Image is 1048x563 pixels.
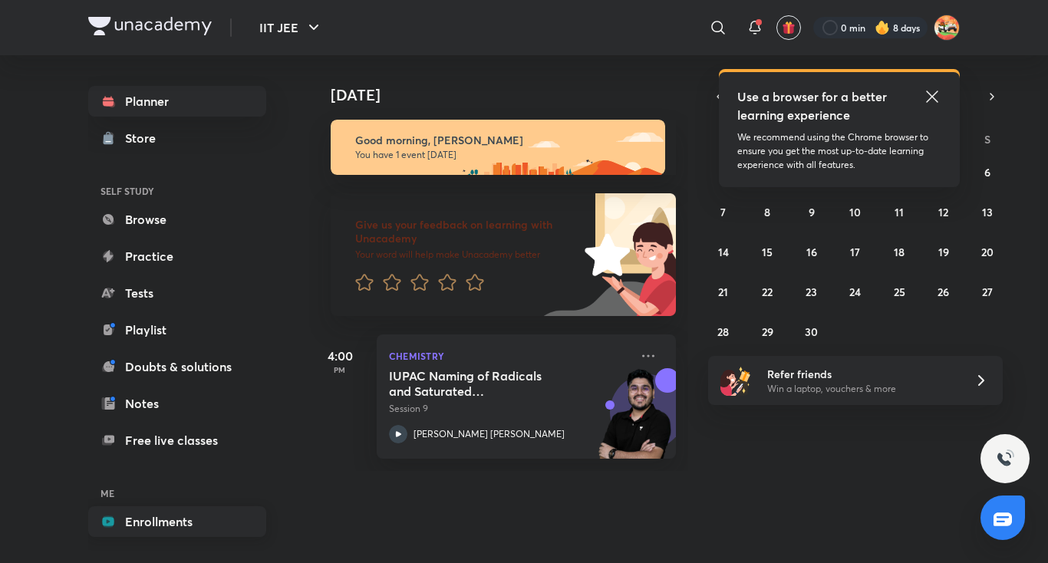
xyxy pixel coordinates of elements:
img: morning [331,120,665,175]
button: September 27, 2025 [975,279,1000,304]
h5: IUPAC Naming of Radicals and Saturated Hydrocarbons [389,368,580,399]
abbr: September 13, 2025 [982,205,993,219]
abbr: September 24, 2025 [849,285,861,299]
button: IIT JEE [250,12,332,43]
abbr: September 15, 2025 [762,245,773,259]
abbr: September 16, 2025 [806,245,817,259]
img: unacademy [592,368,676,474]
h6: ME [88,480,266,506]
abbr: September 14, 2025 [718,245,729,259]
img: avatar [782,21,796,35]
p: [PERSON_NAME] [PERSON_NAME] [414,427,565,441]
button: September 14, 2025 [711,239,736,264]
button: September 12, 2025 [931,199,956,224]
abbr: Saturday [984,132,990,147]
p: Session 9 [389,402,630,416]
img: Aniket Kumar Barnwal [934,15,960,41]
button: September 19, 2025 [931,239,956,264]
a: Tests [88,278,266,308]
a: Store [88,123,266,153]
abbr: September 25, 2025 [894,285,905,299]
abbr: September 7, 2025 [720,205,726,219]
abbr: September 29, 2025 [762,324,773,339]
a: Browse [88,204,266,235]
h6: SELF STUDY [88,178,266,204]
button: September 8, 2025 [755,199,779,224]
abbr: September 19, 2025 [938,245,949,259]
h5: 4:00 [309,347,371,365]
div: Store [125,129,165,147]
p: We recommend using the Chrome browser to ensure you get the most up-to-date learning experience w... [737,130,941,172]
p: Your word will help make Unacademy better [355,249,579,261]
abbr: September 21, 2025 [718,285,728,299]
abbr: September 20, 2025 [981,245,994,259]
abbr: September 22, 2025 [762,285,773,299]
p: You have 1 event [DATE] [355,149,651,161]
a: Free live classes [88,425,266,456]
p: Chemistry [389,347,630,365]
a: Practice [88,241,266,272]
button: September 13, 2025 [975,199,1000,224]
h6: Give us your feedback on learning with Unacademy [355,218,579,245]
p: Win a laptop, vouchers & more [767,382,956,396]
button: September 20, 2025 [975,239,1000,264]
abbr: September 6, 2025 [984,165,990,179]
button: September 6, 2025 [975,160,1000,184]
h6: Good morning, [PERSON_NAME] [355,133,651,147]
a: Playlist [88,314,266,345]
button: September 9, 2025 [799,199,824,224]
img: referral [720,365,751,396]
button: September 24, 2025 [843,279,868,304]
button: September 16, 2025 [799,239,824,264]
abbr: September 10, 2025 [849,205,861,219]
h6: Refer friends [767,366,956,382]
a: Company Logo [88,17,212,39]
button: September 21, 2025 [711,279,736,304]
abbr: September 11, 2025 [895,205,904,219]
a: Enrollments [88,506,266,537]
button: September 22, 2025 [755,279,779,304]
abbr: September 26, 2025 [938,285,949,299]
a: Doubts & solutions [88,351,266,382]
button: September 10, 2025 [843,199,868,224]
button: September 11, 2025 [887,199,911,224]
h4: [DATE] [331,86,691,104]
button: September 25, 2025 [887,279,911,304]
a: Notes [88,388,266,419]
abbr: September 18, 2025 [894,245,905,259]
button: September 7, 2025 [711,199,736,224]
abbr: September 17, 2025 [850,245,860,259]
abbr: September 8, 2025 [764,205,770,219]
h5: Use a browser for a better learning experience [737,87,890,124]
a: Planner [88,86,266,117]
img: ttu [996,449,1014,468]
button: September 18, 2025 [887,239,911,264]
button: September 29, 2025 [755,319,779,344]
img: streak [875,20,890,35]
abbr: September 23, 2025 [806,285,817,299]
abbr: September 28, 2025 [717,324,729,339]
button: September 26, 2025 [931,279,956,304]
abbr: September 27, 2025 [982,285,993,299]
button: September 23, 2025 [799,279,824,304]
abbr: September 12, 2025 [938,205,948,219]
button: September 28, 2025 [711,319,736,344]
button: September 17, 2025 [843,239,868,264]
button: September 30, 2025 [799,319,824,344]
img: feedback_image [532,193,676,316]
p: PM [309,365,371,374]
button: September 15, 2025 [755,239,779,264]
abbr: September 30, 2025 [805,324,818,339]
abbr: September 9, 2025 [809,205,815,219]
button: avatar [776,15,801,40]
img: Company Logo [88,17,212,35]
